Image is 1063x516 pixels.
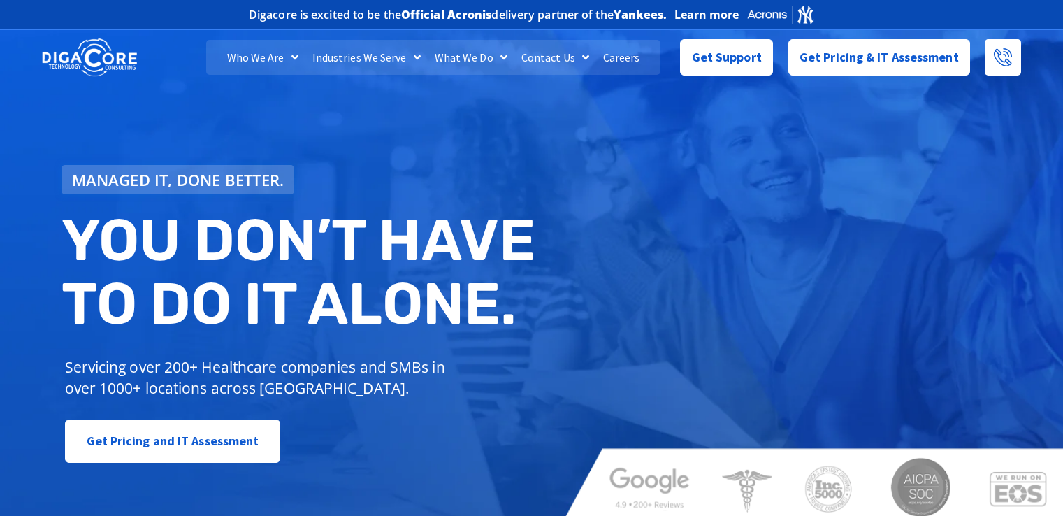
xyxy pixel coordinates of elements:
[72,172,284,187] span: Managed IT, done better.
[401,7,492,22] b: Official Acronis
[596,40,647,75] a: Careers
[614,7,667,22] b: Yankees.
[206,40,660,75] nav: Menu
[746,4,815,24] img: Acronis
[305,40,428,75] a: Industries We Serve
[680,39,773,76] a: Get Support
[87,427,259,455] span: Get Pricing and IT Assessment
[800,43,959,71] span: Get Pricing & IT Assessment
[65,357,456,399] p: Servicing over 200+ Healthcare companies and SMBs in over 1000+ locations across [GEOGRAPHIC_DATA].
[692,43,762,71] span: Get Support
[62,208,542,336] h2: You don’t have to do IT alone.
[788,39,970,76] a: Get Pricing & IT Assessment
[62,165,295,194] a: Managed IT, done better.
[428,40,514,75] a: What We Do
[220,40,305,75] a: Who We Are
[65,420,281,463] a: Get Pricing and IT Assessment
[42,37,137,78] img: DigaCore Technology Consulting
[249,9,667,20] h2: Digacore is excited to be the delivery partner of the
[674,8,739,22] a: Learn more
[514,40,596,75] a: Contact Us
